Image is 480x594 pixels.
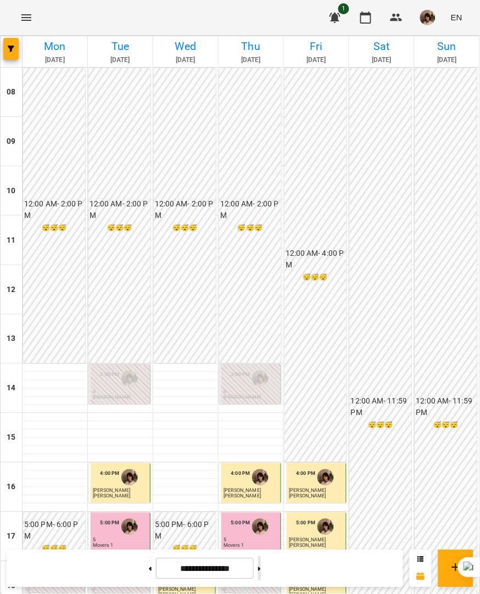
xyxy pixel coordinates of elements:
label: 4:00 PM [101,470,120,478]
h6: [DATE] [220,55,282,65]
h6: 10 [7,185,15,197]
label: 5:00 PM [297,519,316,527]
span: [PERSON_NAME] [224,488,261,494]
h6: [DATE] [286,55,347,65]
h6: 5:00 PM - 6:00 PM [155,519,215,543]
h6: 15 [7,432,15,444]
h6: 09 [7,136,15,148]
h6: 12:00 AM - 4:00 PM [286,248,345,271]
h6: Fri [286,38,347,55]
h6: [DATE] [90,55,151,65]
label: 5:00 PM [231,519,250,527]
img: Вікторія Кубрик [252,519,269,535]
h6: [DATE] [416,55,478,65]
label: 2:00 PM [231,371,250,379]
p: [PERSON_NAME] [289,494,326,499]
button: EN [446,7,467,27]
h6: [DATE] [155,55,216,65]
h6: 😴😴😴 [286,272,345,283]
p: [PERSON_NAME] [93,494,130,499]
p: [PERSON_NAME] [93,395,130,400]
h6: 14 [7,383,15,395]
h6: 12:00 AM - 11:59 PM [351,396,411,419]
img: Вікторія Кубрик [317,469,334,486]
h6: 12:00 AM - 2:00 PM [90,198,149,222]
span: [PERSON_NAME] [93,488,130,494]
h6: 12:00 AM - 2:00 PM [155,198,215,222]
h6: 12:00 AM - 2:00 PM [220,198,280,222]
h6: 😴😴😴 [90,223,149,233]
span: [PERSON_NAME] [289,488,326,494]
h6: 08 [7,86,15,98]
h6: 16 [7,481,15,494]
h6: 😴😴😴 [155,223,215,233]
h6: 12:00 AM - 2:00 PM [24,198,84,222]
img: Вікторія Кубрик [252,469,269,486]
h6: 5:00 PM - 6:00 PM [24,519,84,543]
h6: 😴😴😴 [416,421,476,431]
img: Вікторія Кубрик [317,519,334,535]
h6: 17 [7,531,15,543]
label: 4:00 PM [231,470,250,478]
label: 4:00 PM [297,470,316,478]
img: Вікторія Кубрик [121,371,138,387]
img: Вікторія Кубрик [121,469,138,486]
p: 5 [224,538,278,543]
h6: [DATE] [351,55,412,65]
h6: Mon [24,38,86,55]
label: 5:00 PM [101,519,120,527]
h6: 12 [7,284,15,296]
h6: 😴😴😴 [220,223,280,233]
h6: Wed [155,38,216,55]
span: [PERSON_NAME] [289,537,326,543]
img: 5ab270ebd8e3dfeff87dc15fffc2038a.png [420,10,436,25]
p: [PERSON_NAME] [224,494,261,499]
img: Вікторія Кубрик [252,371,269,387]
p: [PERSON_NAME] [224,395,261,400]
p: 0 [93,390,148,395]
h6: [DATE] [24,55,86,65]
h6: Tue [90,38,151,55]
h6: 😴😴😴 [351,421,411,431]
h6: Sun [416,38,478,55]
h6: 12:00 AM - 11:59 PM [416,396,476,419]
p: 5 [93,538,148,543]
h6: Sat [351,38,412,55]
h6: Thu [220,38,282,55]
h6: 13 [7,333,15,345]
p: 0 [224,390,278,395]
label: 2:00 PM [101,371,120,379]
button: Menu [13,4,40,31]
h6: 😴😴😴 [24,223,84,233]
h6: 11 [7,234,15,246]
span: 1 [338,3,349,14]
img: Вікторія Кубрик [121,519,138,535]
span: EN [451,12,462,23]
